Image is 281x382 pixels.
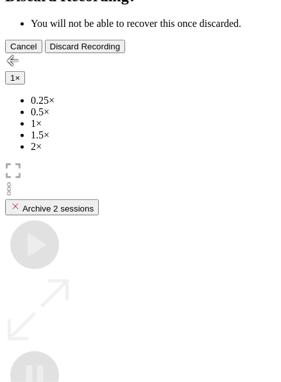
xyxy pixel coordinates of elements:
[31,129,276,141] li: 1.5×
[31,106,276,118] li: 0.5×
[31,95,276,106] li: 0.25×
[5,71,25,85] button: 1×
[10,73,15,83] span: 1
[31,118,276,129] li: 1×
[5,40,42,53] button: Cancel
[45,40,126,53] button: Discard Recording
[5,199,99,215] button: Archive 2 sessions
[31,141,276,153] li: 2×
[10,201,94,213] div: Archive 2 sessions
[31,18,276,29] li: You will not be able to recover this once discarded.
